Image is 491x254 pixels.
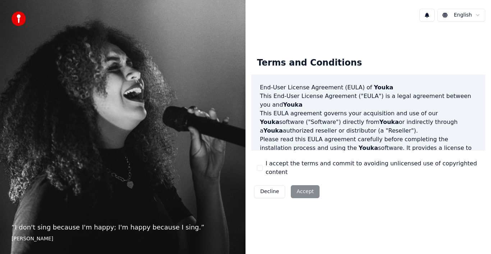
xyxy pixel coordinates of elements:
img: youka [12,12,26,26]
p: This EULA agreement governs your acquisition and use of our software ("Software") directly from o... [260,109,477,135]
span: Youka [260,119,279,125]
span: Youka [374,84,393,91]
p: Please read this EULA agreement carefully before completing the installation process and using th... [260,135,477,170]
span: Youka [283,101,303,108]
footer: [PERSON_NAME] [12,235,234,242]
span: Youka [380,119,399,125]
label: I accept the terms and commit to avoiding unlicensed use of copyrighted content [266,159,479,177]
button: Decline [254,185,285,198]
div: Terms and Conditions [251,52,368,75]
p: This End-User License Agreement ("EULA") is a legal agreement between you and [260,92,477,109]
span: Youka [263,127,283,134]
p: “ I don't sing because I'm happy; I'm happy because I sing. ” [12,222,234,232]
h3: End-User License Agreement (EULA) of [260,83,477,92]
span: Youka [359,144,378,151]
